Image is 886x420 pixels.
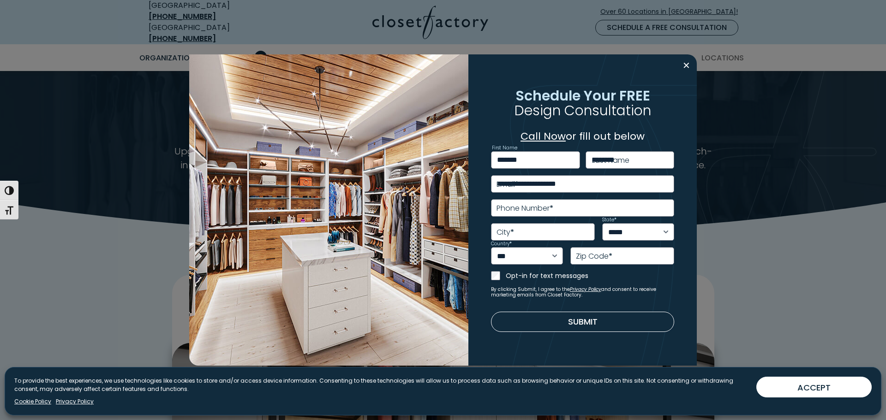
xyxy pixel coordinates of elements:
[497,205,553,212] label: Phone Number
[491,242,512,246] label: Country
[14,377,749,393] p: To provide the best experiences, we use technologies like cookies to store and/or access device i...
[491,312,675,332] button: Submit
[491,287,675,298] small: By clicking Submit, I agree to the and consent to receive marketing emails from Closet Factory.
[491,129,675,144] p: or fill out below
[570,286,601,293] a: Privacy Policy
[515,86,650,106] span: Schedule Your FREE
[515,101,651,120] span: Design Consultation
[576,253,612,260] label: Zip Code
[506,271,675,280] label: Opt-in for text messages
[14,397,51,406] a: Cookie Policy
[521,129,566,143] a: Call Now
[756,377,872,397] button: ACCEPT
[602,218,617,222] label: State
[592,157,629,164] label: Last Name
[680,58,693,73] button: Close modal
[497,229,514,236] label: City
[492,146,517,150] label: First Name
[497,181,519,188] label: Email
[56,397,94,406] a: Privacy Policy
[189,54,468,366] img: Walk in closet with island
